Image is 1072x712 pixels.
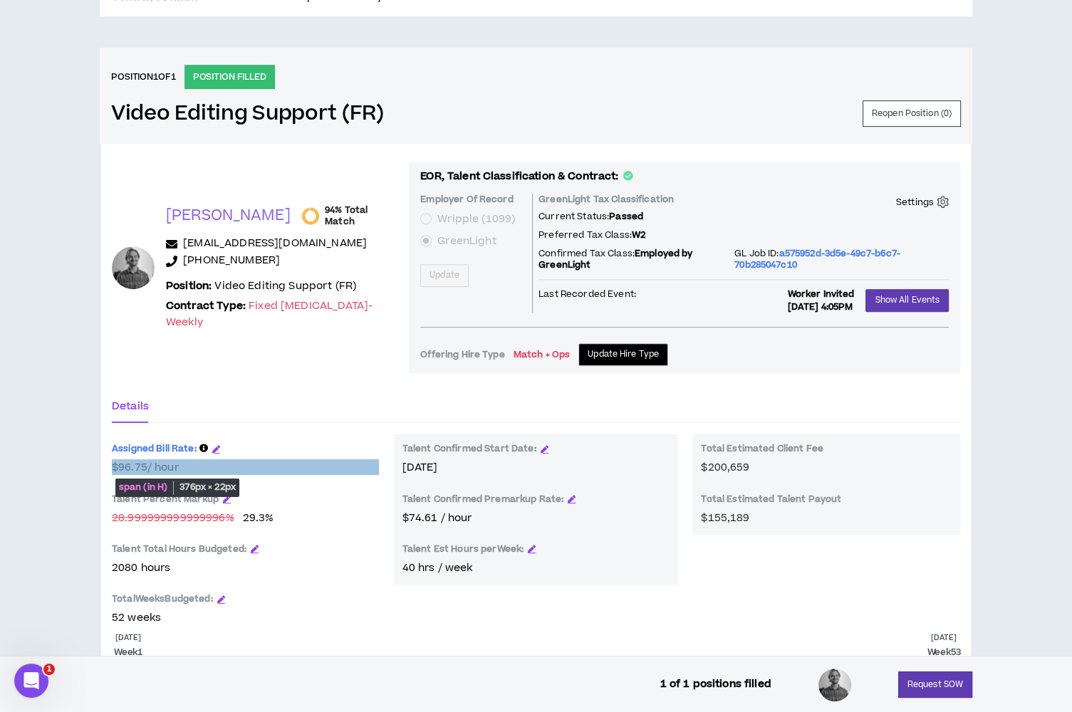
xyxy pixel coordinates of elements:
[183,253,280,270] a: [PHONE_NUMBER]
[402,543,524,555] span: Talent Est Hours per Week :
[112,442,197,455] span: Assigned Bill Rate:
[701,493,952,511] p: Total Estimated Talent Payout
[402,460,670,476] p: [DATE]
[896,197,934,208] p: Settings
[112,610,380,626] p: 52 weeks
[115,632,140,643] p: [DATE]
[420,264,469,287] button: Update
[166,278,212,293] b: Position:
[701,511,749,525] span: $155,189
[112,460,380,476] span: $96.75 / hour
[437,211,515,226] span: Wripple (1099)
[701,460,749,475] span: $200,659
[166,206,291,226] p: [PERSON_NAME]
[875,293,940,307] span: Show All Events
[166,298,372,329] span: - weekly
[927,646,960,659] p: Week 53
[112,399,149,414] div: Details
[325,204,397,227] span: 94% Total Match
[184,65,275,89] p: POSITION FILLED
[402,493,563,505] p: Talent Confirmed Premarkup Rate:
[402,511,670,526] p: $74.61 / hour
[865,289,949,312] button: Show All Events
[43,664,55,675] span: 1
[114,646,142,659] p: Week 1
[538,247,692,271] span: Employed by GreenLight
[538,247,635,260] span: Confirmed Tax Class:
[183,236,367,253] a: [EMAIL_ADDRESS][DOMAIN_NAME]
[112,543,246,555] span: Talent Total Hours Budgeted:
[402,560,670,576] p: 40 hrs / week
[734,247,779,260] span: GL Job ID:
[111,70,176,83] h6: Position 1 of 1
[112,560,380,576] p: 2080 hours
[112,493,219,505] p: Talent Percent Markup
[514,349,571,360] p: Match + Ops
[14,664,48,698] iframe: Intercom live chat
[898,671,972,698] button: Request SOW
[817,667,853,703] div: Lawson P.
[402,443,536,454] p: Talent Confirmed Start Date:
[734,247,900,271] span: a575952d-3d5e-49c7-b6c7-70b285047c10
[420,169,633,184] p: EOR, Talent Classification & Contract:
[578,343,668,366] button: Update Hire Type
[701,443,952,460] p: Total Estimated Client Fee
[166,298,246,313] b: Contract Type:
[937,196,949,208] span: setting
[931,632,956,643] p: [DATE]
[420,194,526,211] p: Employer Of Record
[437,234,496,248] span: GreenLight
[787,301,854,313] p: [DATE] 4:05PM
[112,246,155,289] div: Lawson P.
[787,288,854,300] p: Worker Invited
[538,194,674,211] p: GreenLight Tax Classification
[660,676,771,692] p: 1 of 1 positions filled
[538,229,632,241] span: Preferred Tax Class:
[538,288,636,300] p: Last Recorded Event:
[166,278,356,294] p: Video Editing Support (FR)
[538,210,609,223] span: Current Status:
[863,100,961,127] button: Reopen Position (0)
[632,229,645,241] span: W2
[166,298,372,329] span: Fixed [MEDICAL_DATA]
[112,511,234,526] span: 28.999999999999996 %
[420,349,505,360] p: Offering Hire Type
[112,592,213,605] span: Total Weeks Budgeted:
[243,511,274,526] span: 29.3 %
[588,347,659,361] span: Update Hire Type
[609,210,643,223] span: Passed
[111,101,384,126] a: Video Editing Support (FR)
